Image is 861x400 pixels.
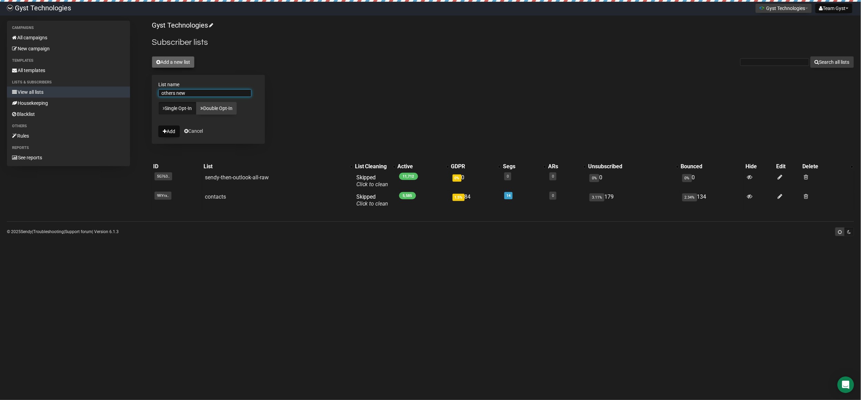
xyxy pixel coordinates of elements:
a: Click to clean [356,200,388,207]
a: Blacklist [7,109,130,120]
th: Active: No sort applied, activate to apply an ascending sort [396,162,450,171]
span: 9RYrx.. [155,192,171,200]
a: 0 [507,174,509,179]
th: ID: No sort applied, sorting is disabled [152,162,202,171]
li: Lists & subscribers [7,78,130,87]
img: 1.png [759,5,765,11]
td: 84 [450,191,502,210]
a: contacts [205,193,226,200]
div: Edit [776,163,800,170]
a: All templates [7,65,130,76]
button: Team Gyst [815,3,852,13]
img: 4bbcbfc452d929a90651847d6746e700 [7,5,13,11]
button: Add [158,126,180,137]
a: Rules [7,130,130,141]
td: 134 [680,191,744,210]
a: New campaign [7,43,130,54]
span: 5,585 [399,192,416,199]
span: 2.34% [682,193,697,201]
div: Open Intercom Messenger [838,377,854,393]
a: View all lists [7,87,130,98]
div: Unsubscribed [588,163,672,170]
div: GDPR [451,163,495,170]
div: List Cleaning [355,163,389,170]
th: Delete: No sort applied, activate to apply an ascending sort [801,162,854,171]
span: Skipped [356,193,388,207]
a: All campaigns [7,32,130,43]
button: Gyst Technologies [755,3,812,13]
div: Hide [745,163,773,170]
span: 0% [453,174,462,182]
a: Gyst Technologies [152,21,212,29]
th: Segs: No sort applied, activate to apply an ascending sort [502,162,547,171]
a: sendy-then-outlook-all-raw [205,174,269,181]
th: ARs: No sort applied, activate to apply an ascending sort [547,162,587,171]
span: Skipped [356,174,388,188]
a: Click to clean [356,181,388,188]
h2: Subscriber lists [152,36,854,49]
th: Bounced: No sort applied, sorting is disabled [680,162,744,171]
li: Others [7,122,130,130]
a: Housekeeping [7,98,130,109]
div: Delete [803,163,847,170]
th: Hide: No sort applied, sorting is disabled [744,162,775,171]
a: Troubleshooting [33,229,64,234]
td: 179 [587,191,679,210]
th: List: No sort applied, activate to apply an ascending sort [202,162,354,171]
span: 1.5% [453,194,465,201]
input: The name of your new list [158,89,251,97]
div: Active [398,163,443,170]
li: Reports [7,144,130,152]
div: ARs [548,163,580,170]
div: Bounced [681,163,743,170]
a: Double Opt-In [196,102,237,115]
a: 0 [552,174,554,179]
td: 0 [680,171,744,191]
a: See reports [7,152,130,163]
th: Edit: No sort applied, sorting is disabled [775,162,801,171]
th: Unsubscribed: No sort applied, activate to apply an ascending sort [587,162,679,171]
label: List name [158,81,258,88]
td: 0 [587,171,679,191]
a: Single Opt-In [158,102,196,115]
div: List [204,163,347,170]
a: 0 [552,193,554,198]
span: 0% [682,174,692,182]
li: Templates [7,57,130,65]
span: 3.11% [590,193,604,201]
span: 5G763.. [155,172,172,180]
td: 0 [450,171,502,191]
button: Add a new list [152,56,195,68]
th: List Cleaning: No sort applied, activate to apply an ascending sort [354,162,396,171]
a: Cancel [184,128,203,134]
div: Segs [503,163,540,170]
span: 0% [590,174,599,182]
button: Search all lists [810,56,854,68]
li: Campaigns [7,24,130,32]
a: Sendy [21,229,32,234]
span: 11,712 [399,173,418,180]
div: ID [153,163,201,170]
a: Support forum [65,229,92,234]
a: 14 [506,193,511,198]
p: © 2025 | | | Version 6.1.3 [7,228,119,236]
th: GDPR: No sort applied, activate to apply an ascending sort [450,162,502,171]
